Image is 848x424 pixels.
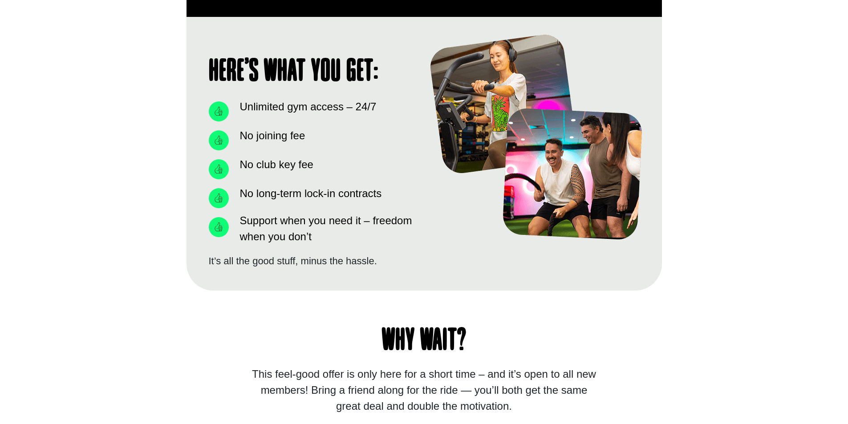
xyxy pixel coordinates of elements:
span: No long-term lock-in contracts [238,186,382,202]
span: Unlimited gym access – 24/7 [238,99,377,115]
div: This feel-good offer is only here for a short time – and it’s open to all new members! Bring a fr... [248,366,600,414]
img: here-is-what-you-get [430,35,642,239]
span: No joining fee [238,128,305,144]
span: Support when you need it – freedom when you don’t [238,213,415,245]
div: It’s all the good stuff, minus the hassle. [209,254,415,268]
h1: Here’s what you get: [209,57,415,88]
h1: Why wait? [204,326,644,357]
span: No club key fee [238,157,313,173]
